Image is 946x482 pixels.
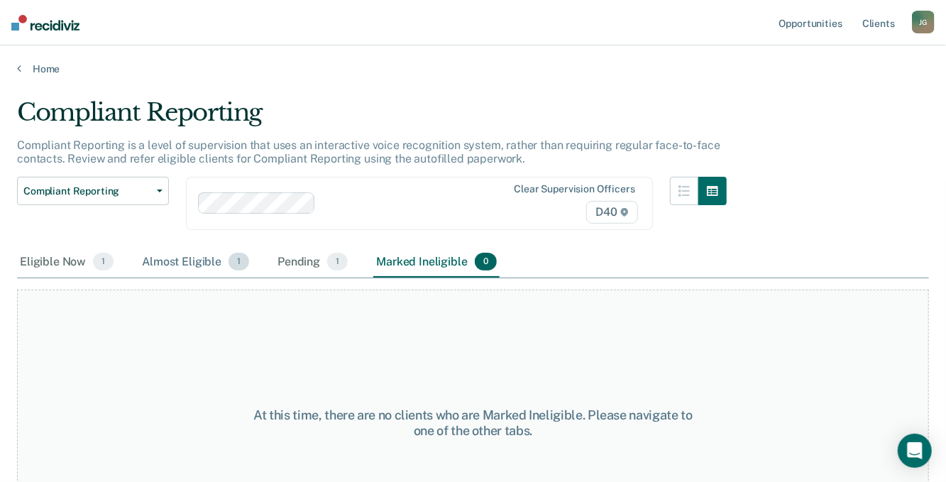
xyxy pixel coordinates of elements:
span: D40 [586,201,637,224]
div: J G [912,11,935,33]
div: Almost Eligible1 [139,247,252,278]
p: Compliant Reporting is a level of supervision that uses an interactive voice recognition system, ... [17,138,720,165]
div: At this time, there are no clients who are Marked Ineligible. Please navigate to one of the other... [246,407,701,438]
a: Home [17,62,929,75]
span: 0 [475,253,497,271]
button: Compliant Reporting [17,177,169,205]
div: Marked Ineligible0 [373,247,500,278]
span: 1 [229,253,249,271]
div: Clear supervision officers [514,183,634,195]
span: Compliant Reporting [23,185,151,197]
span: 1 [93,253,114,271]
span: 1 [327,253,348,271]
div: Eligible Now1 [17,247,116,278]
div: Pending1 [275,247,351,278]
div: Open Intercom Messenger [898,434,932,468]
img: Recidiviz [11,15,79,31]
button: JG [912,11,935,33]
div: Compliant Reporting [17,98,727,138]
